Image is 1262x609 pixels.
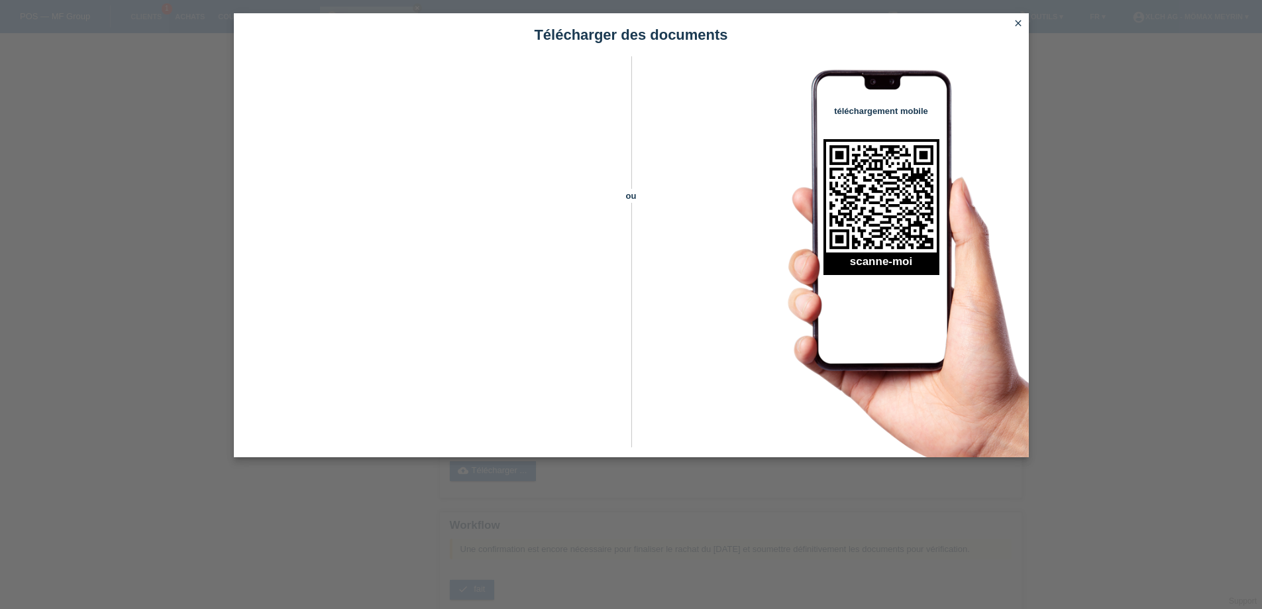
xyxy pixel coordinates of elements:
a: close [1010,17,1027,32]
iframe: Upload [254,89,608,421]
h1: Télécharger des documents [234,27,1029,43]
h2: scanne-moi [823,255,939,275]
span: ou [608,189,655,203]
i: close [1013,18,1024,28]
h4: téléchargement mobile [823,106,939,116]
